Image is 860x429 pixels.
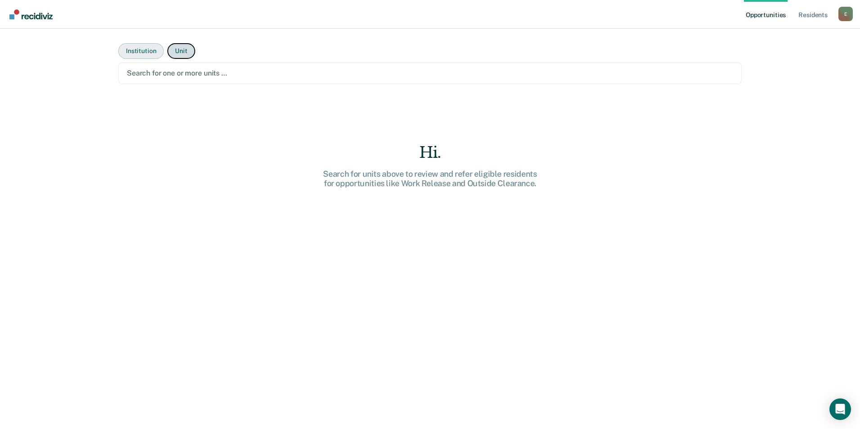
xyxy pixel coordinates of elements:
[838,7,853,21] button: Profile dropdown button
[9,9,53,19] img: Recidiviz
[838,7,853,21] div: E
[409,272,452,280] div: Loading data...
[118,43,164,59] button: Institution
[829,398,851,420] div: Open Intercom Messenger
[167,43,195,59] button: Unit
